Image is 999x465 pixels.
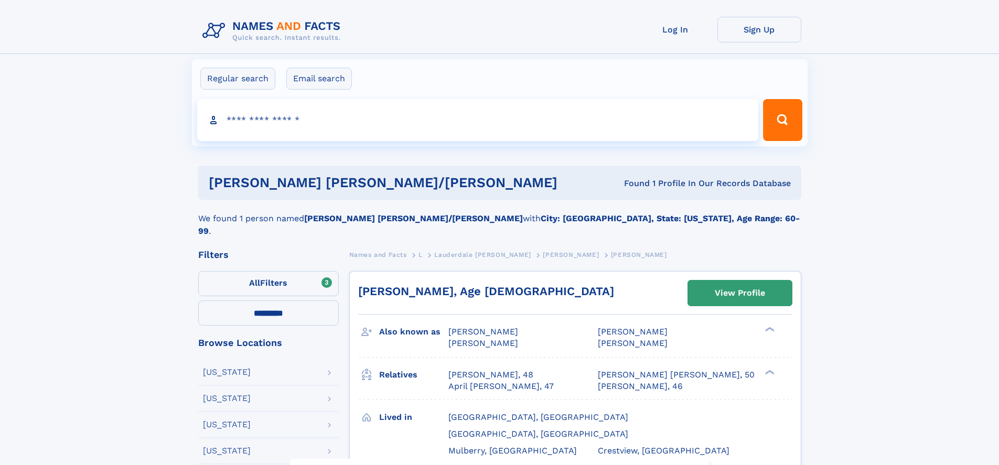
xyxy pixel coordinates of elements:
[762,369,775,375] div: ❯
[763,99,802,141] button: Search Button
[198,250,339,259] div: Filters
[448,381,554,392] a: April [PERSON_NAME], 47
[762,326,775,333] div: ❯
[598,369,755,381] a: [PERSON_NAME] [PERSON_NAME], 50
[203,447,251,455] div: [US_STATE]
[286,68,352,90] label: Email search
[448,412,628,422] span: [GEOGRAPHIC_DATA], [GEOGRAPHIC_DATA]
[717,17,801,42] a: Sign Up
[349,248,407,261] a: Names and Facts
[448,429,628,439] span: [GEOGRAPHIC_DATA], [GEOGRAPHIC_DATA]
[304,213,523,223] b: [PERSON_NAME] [PERSON_NAME]/[PERSON_NAME]
[611,251,667,258] span: [PERSON_NAME]
[448,369,533,381] a: [PERSON_NAME], 48
[598,446,729,456] span: Crestview, [GEOGRAPHIC_DATA]
[358,285,614,298] a: [PERSON_NAME], Age [DEMOGRAPHIC_DATA]
[434,251,531,258] span: Lauderdale [PERSON_NAME]
[598,327,668,337] span: [PERSON_NAME]
[598,338,668,348] span: [PERSON_NAME]
[688,280,792,306] a: View Profile
[198,17,349,45] img: Logo Names and Facts
[379,366,448,384] h3: Relatives
[590,178,791,189] div: Found 1 Profile In Our Records Database
[203,394,251,403] div: [US_STATE]
[197,99,759,141] input: search input
[543,248,599,261] a: [PERSON_NAME]
[598,381,683,392] a: [PERSON_NAME], 46
[434,248,531,261] a: Lauderdale [PERSON_NAME]
[418,248,423,261] a: L
[198,271,339,296] label: Filters
[200,68,275,90] label: Regular search
[198,338,339,348] div: Browse Locations
[715,281,765,305] div: View Profile
[543,251,599,258] span: [PERSON_NAME]
[448,338,518,348] span: [PERSON_NAME]
[249,278,260,288] span: All
[448,446,577,456] span: Mulberry, [GEOGRAPHIC_DATA]
[633,17,717,42] a: Log In
[418,251,423,258] span: L
[198,200,801,237] div: We found 1 person named with .
[448,327,518,337] span: [PERSON_NAME]
[209,176,591,189] h1: [PERSON_NAME] [PERSON_NAME]/[PERSON_NAME]
[379,408,448,426] h3: Lived in
[379,323,448,341] h3: Also known as
[203,368,251,376] div: [US_STATE]
[203,420,251,429] div: [US_STATE]
[198,213,800,236] b: City: [GEOGRAPHIC_DATA], State: [US_STATE], Age Range: 60-99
